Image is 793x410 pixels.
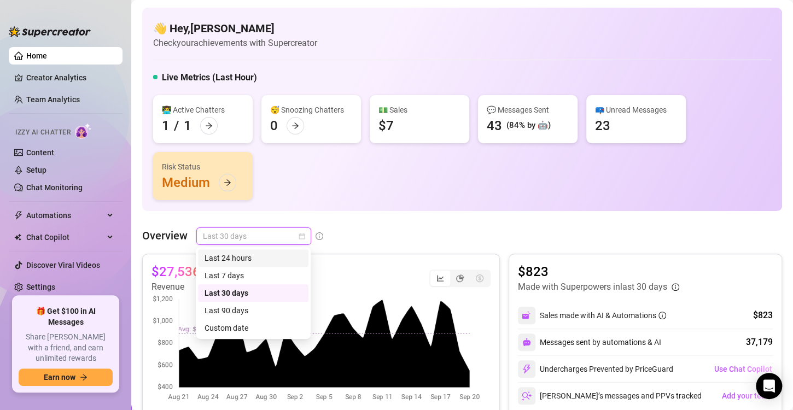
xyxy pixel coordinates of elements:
div: Last 90 days [205,304,302,317]
span: Last 30 days [203,228,305,244]
div: Last 7 days [198,267,308,284]
div: Last 30 days [205,287,302,299]
button: Earn nowarrow-right [19,368,113,386]
div: 1 [184,117,191,134]
h5: Live Metrics (Last Hour) [162,71,257,84]
div: 43 [487,117,502,134]
div: 📪 Unread Messages [595,104,677,116]
div: segmented control [429,270,491,287]
img: Chat Copilot [14,233,21,241]
div: Sales made with AI & Automations [540,309,666,321]
img: svg%3e [522,338,531,347]
div: 37,179 [746,336,773,349]
article: $823 [518,263,679,280]
div: 23 [595,117,610,134]
div: Messages sent by automations & AI [518,333,661,351]
div: Custom date [205,322,302,334]
article: Overview [142,227,188,244]
div: $7 [378,117,394,134]
span: dollar-circle [476,274,483,282]
div: 💬 Messages Sent [487,104,569,116]
a: Creator Analytics [26,69,114,86]
article: Check your achievements with Supercreator [153,36,317,50]
a: Settings [26,283,55,291]
span: Use Chat Copilot [714,365,772,373]
div: 1 [162,117,170,134]
div: [PERSON_NAME]’s messages and PPVs tracked [518,387,702,405]
span: Automations [26,207,104,224]
article: $27,536 [151,263,200,280]
span: pie-chart [456,274,464,282]
div: Last 30 days [198,284,308,302]
a: Discover Viral Videos [26,261,100,270]
img: svg%3e [522,391,532,401]
div: Last 7 days [205,270,302,282]
div: Custom date [198,319,308,337]
div: (84% by 🤖) [506,119,551,132]
span: Earn now [44,373,75,382]
div: Last 24 hours [205,252,302,264]
article: Revenue [151,280,226,294]
div: 👩‍💻 Active Chatters [162,104,244,116]
span: Add your team [722,391,772,400]
button: Use Chat Copilot [714,360,773,378]
div: Last 24 hours [198,249,308,267]
span: calendar [299,233,305,239]
span: arrow-right [205,122,213,130]
span: Izzy AI Chatter [15,127,71,138]
span: Share [PERSON_NAME] with a friend, and earn unlimited rewards [19,332,113,364]
a: Home [26,51,47,60]
span: arrow-right [224,179,231,186]
div: 0 [270,117,278,134]
img: AI Chatter [75,123,92,139]
article: Made with Superpowers in last 30 days [518,280,667,294]
span: thunderbolt [14,211,23,220]
img: svg%3e [522,311,532,320]
span: info-circle [672,283,679,291]
span: line-chart [436,274,444,282]
img: svg%3e [522,364,532,374]
div: Undercharges Prevented by PriceGuard [518,360,673,378]
button: Add your team [721,387,773,405]
div: $823 [753,309,773,322]
span: Chat Copilot [26,229,104,246]
a: Team Analytics [26,95,80,104]
span: info-circle [658,312,666,319]
h4: 👋 Hey, [PERSON_NAME] [153,21,317,36]
span: info-circle [316,232,323,240]
a: Content [26,148,54,157]
div: 💵 Sales [378,104,460,116]
a: Setup [26,166,46,174]
span: 🎁 Get $100 in AI Messages [19,306,113,327]
div: Risk Status [162,161,244,173]
a: Chat Monitoring [26,183,83,192]
span: arrow-right [291,122,299,130]
div: 😴 Snoozing Chatters [270,104,352,116]
div: Open Intercom Messenger [756,373,782,399]
img: logo-BBDzfeDw.svg [9,26,91,37]
div: Last 90 days [198,302,308,319]
span: arrow-right [80,373,88,381]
